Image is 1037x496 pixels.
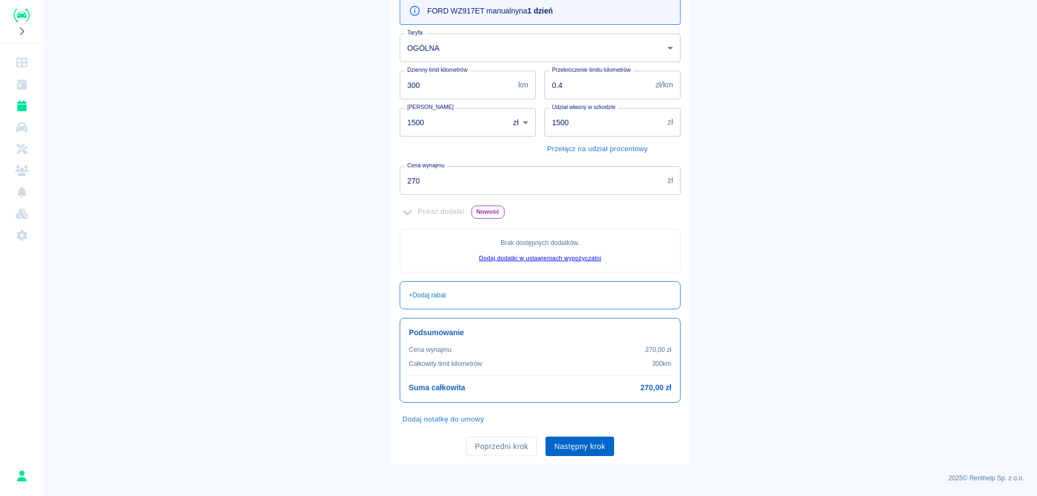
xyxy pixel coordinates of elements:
a: Serwisy [4,138,39,160]
a: Klienci [4,160,39,181]
b: 1 dzień [527,6,553,15]
h6: Podsumowanie [409,327,671,338]
a: Powiadomienia [4,181,39,203]
label: Cena wynajmu [407,161,445,169]
button: Dodaj notatkę do umowy [400,411,487,428]
div: OGÓLNA [400,33,681,62]
img: Renthelp [14,9,30,22]
p: 2025 © Renthelp Sp. z o.o. [56,473,1024,483]
button: Sebastian Szczęśniak [10,465,33,487]
button: Poprzedni krok [466,437,537,457]
label: [PERSON_NAME] [407,103,454,111]
p: zł [668,175,673,186]
h6: 270,00 zł [641,382,671,393]
p: 300 km [652,359,671,369]
button: Przełącz na udział procentowy [544,141,650,158]
button: Następny krok [546,437,614,457]
a: Ustawienia [4,225,39,246]
div: zł [506,108,536,137]
label: Dzienny limit kilometrów [407,66,468,74]
a: Flota [4,117,39,138]
p: FORD WZ917ET manualny na [427,5,553,17]
p: 270,00 zł [645,345,671,355]
a: Rezerwacje [4,95,39,117]
p: Brak dostępnych dodatków . [409,238,671,248]
span: Nowość [472,206,504,218]
p: Całkowity limit kilometrów [409,359,482,369]
a: Dashboard [4,52,39,73]
h6: Suma całkowita [409,382,465,393]
label: Przekroczenie limitu kilometrów [552,66,631,74]
p: zł [668,117,673,128]
button: Rozwiń nawigację [14,24,30,38]
a: Widget WWW [4,203,39,225]
p: zł/km [656,79,673,91]
a: Dodaj dodatki w ustawieniach wypożyczalni [479,255,601,261]
p: + Dodaj rabat [409,290,446,300]
p: Cena wynajmu [409,345,452,355]
a: Kalendarz [4,73,39,95]
label: Udział własny w szkodzie [552,103,616,111]
p: km [518,79,528,91]
label: Taryfa [407,29,422,37]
